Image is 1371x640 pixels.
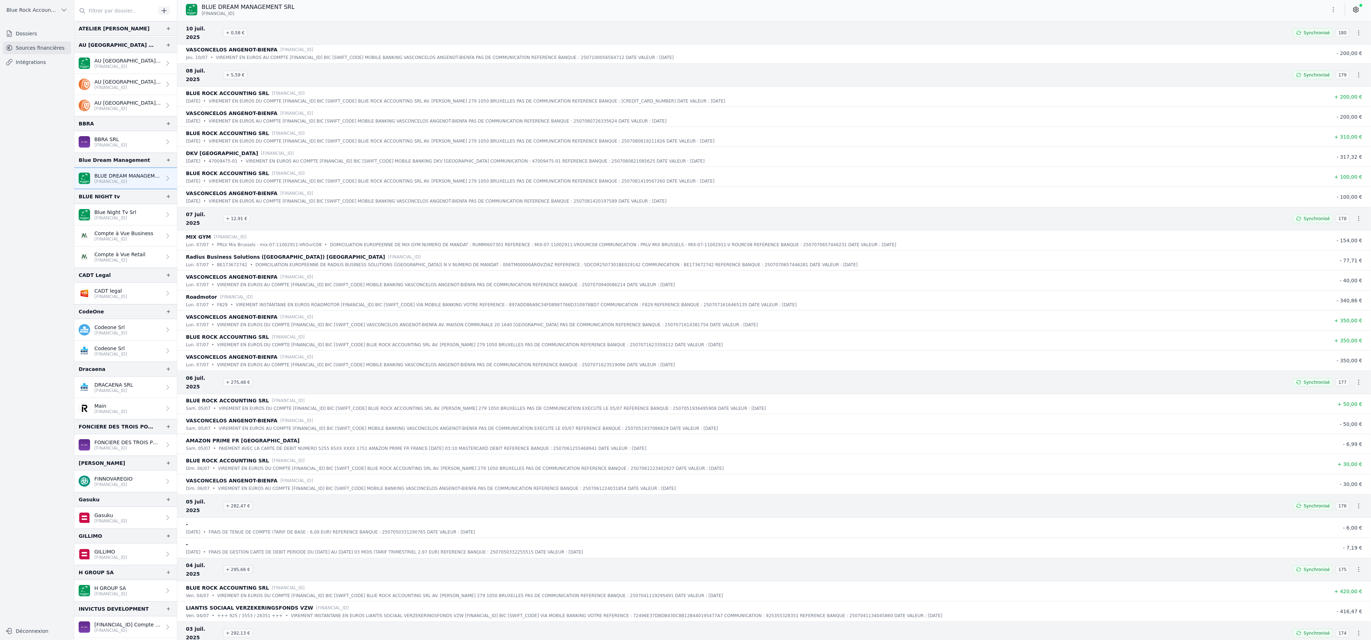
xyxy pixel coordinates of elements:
[223,214,250,223] span: + 12,91 €
[94,106,161,111] p: [FINANCIAL_ID]
[94,555,127,560] p: [FINANCIAL_ID]
[220,293,253,301] p: [FINANCIAL_ID]
[94,409,127,415] p: [FINANCIAL_ID]
[212,301,214,308] div: •
[3,41,71,54] a: Sources financières
[218,465,724,472] p: VIREMENT EN EUROS DU COMPTE [FINANCIAL_ID] BIC [SWIFT_CODE] BLUE ROCK ACCOUNTING SRL AV. [PERSON_...
[1334,174,1362,180] span: + 100,00 €
[212,341,214,348] div: •
[186,520,188,529] p: -
[79,230,90,242] img: NAGELMACKERS_BNAGBEBBXXX.png
[186,109,277,118] p: VASCONCELOS ANGENOT-BIENFA
[209,178,715,185] p: VIREMENT EN EUROS DU COMPTE [FINANCIAL_ID] BIC [SWIFT_CODE] BLUE ROCK ACCOUNTING SRL AV. [PERSON_...
[202,11,235,16] span: [FINANCIAL_ID]
[94,78,161,85] p: AU [GEOGRAPHIC_DATA] SA
[212,241,214,248] div: •
[94,257,146,263] p: [FINANCIAL_ID]
[1304,630,1330,636] span: Synchronisé
[79,209,90,220] img: BNP_BE_BUSINESS_GEBABEBB.png
[186,584,269,592] p: BLUE ROCK ACCOUNTING SRL
[209,98,725,105] p: VIREMENT EN EUROS DU COMPTE [FINANCIAL_ID] BIC [SWIFT_CODE] BLUE ROCK ACCOUNTING SRL AV. [PERSON_...
[94,324,127,331] p: Codeone Srl
[186,301,209,308] p: lun. 07/07
[94,230,153,237] p: Compte à Vue Business
[74,168,177,189] a: BLUE DREAM MANAGEMENT SRL [FINANCIAL_ID]
[203,98,206,105] div: •
[186,45,277,54] p: VASCONCELOS ANGENOT-BIENFA
[1337,401,1362,407] span: + 50,00 €
[202,3,295,11] p: BLUE DREAM MANAGEMENT SRL
[79,100,90,111] img: ing.png
[1336,378,1350,387] span: 177
[1336,565,1350,574] span: 175
[203,158,206,165] div: •
[79,58,90,69] img: BNP_BE_BUSINESS_GEBABEBB.png
[1334,318,1362,323] span: + 350,00 €
[74,398,177,419] a: Main [FINANCIAL_ID]
[203,118,206,125] div: •
[186,604,313,612] p: LIANTIS SOCIAAL VERZEKERINGSFONDS VZW
[74,4,156,17] input: Filtrer par dossier...
[1336,502,1350,510] span: 176
[186,24,220,41] span: 10 juil. 2025
[94,345,127,352] p: Codeone Srl
[213,445,216,452] div: •
[223,71,247,79] span: + 5,59 €
[79,605,149,613] div: INVICTUS DEVELOPMENT
[79,495,100,504] div: Gasuku
[186,4,197,15] img: BNP_BE_BUSINESS_GEBABEBB.png
[94,330,127,336] p: [FINANCIAL_ID]
[272,130,305,137] p: [FINANCIAL_ID]
[79,192,120,201] div: BLUE NIGHT tv
[94,445,161,451] p: [FINANCIAL_ID]
[212,592,214,599] div: •
[94,99,161,106] p: AU [GEOGRAPHIC_DATA] SA
[291,612,943,619] p: VIREMENT INSTANTANE EN EUROS LIANTIS SOCIAAL VERZEKERINGSFONDS VZW [FINANCIAL_ID] BIC [SWIFT_CODE...
[186,361,209,368] p: lun. 07/07
[1343,441,1362,447] span: - 6,99 €
[223,502,253,510] span: + 282,47 €
[79,439,90,451] img: BEOBANK_CTBKBEBX.png
[186,233,211,241] p: MIX GYM
[186,293,217,301] p: Roadmotor
[79,41,154,49] div: AU [GEOGRAPHIC_DATA] SA
[74,434,177,456] a: FONCIERE DES TROIS PONTS [FINANCIAL_ID]
[94,85,161,90] p: [FINANCIAL_ID]
[186,405,211,412] p: sam. 05/07
[1304,216,1330,222] span: Synchronisé
[212,281,214,288] div: •
[94,585,127,592] p: H GROUP SA
[330,241,897,248] p: DOMICILIATION EUROPEENNE DE MIX GYM NUMERO DE MANDAT : RUMMI607301 REFERENCE : MIX-07-11002911-VR...
[79,119,94,128] div: BBRA
[1340,278,1362,283] span: - 40,00 €
[217,241,322,248] p: PRLV Mix Brussels - mix-07-11002911-VROurC08
[79,251,90,263] img: NAGELMACKERS_BNAGBEBBXXX.png
[212,465,215,472] div: •
[94,518,127,524] p: [FINANCIAL_ID]
[79,568,114,577] div: H GROUP SA
[212,321,214,328] div: •
[186,178,201,185] p: [DATE]
[212,485,215,492] div: •
[94,591,127,597] p: [FINANCIAL_ID]
[1304,503,1330,509] span: Synchronisé
[1337,461,1362,467] span: + 30,00 €
[94,439,161,446] p: FONCIERE DES TROIS PONTS
[203,198,206,205] div: •
[74,471,177,492] a: FINNOVAREGIO [FINANCIAL_ID]
[186,436,300,445] p: AMAZON PRIME FR [GEOGRAPHIC_DATA]
[94,512,127,519] p: Gasuku
[272,333,305,341] p: [FINANCIAL_ID]
[74,507,177,529] a: Gasuku [FINANCIAL_ID]
[94,209,136,216] p: Blue Night Tv Srl
[79,549,90,560] img: belfius.png
[79,24,149,33] div: ATELIER [PERSON_NAME]
[186,169,269,178] p: BLUE ROCK ACCOUNTING SRL
[217,321,758,328] p: VIREMENT EN EUROS DU COMPTE [FINANCIAL_ID] BIC [SWIFT_CODE] VASCONCELOS ANGENOT-BIENFA AV. MAISON...
[280,190,313,197] p: [FINANCIAL_ID]
[1304,30,1330,36] span: Synchronisé
[186,456,269,465] p: BLUE ROCK ACCOUNTING SRL
[186,612,209,619] p: ven. 04/07
[94,627,161,633] p: [FINANCIAL_ID]
[94,381,133,388] p: DRACAENA SRL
